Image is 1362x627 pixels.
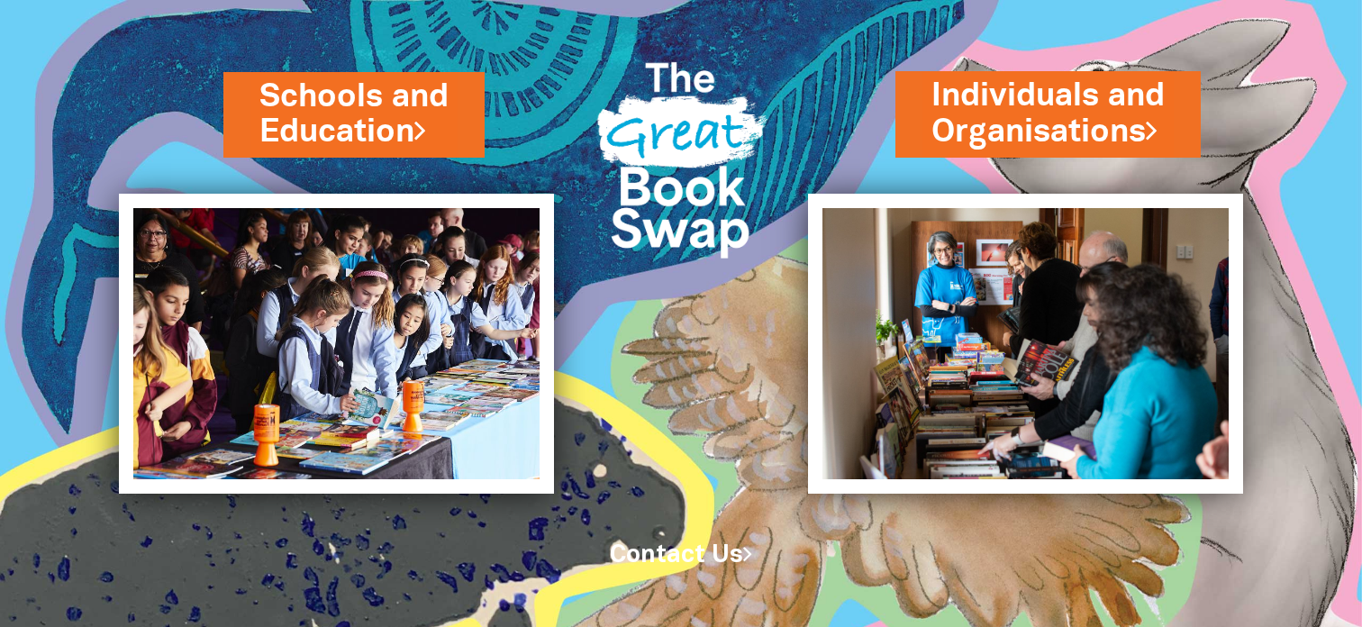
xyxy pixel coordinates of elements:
a: Individuals andOrganisations [931,74,1165,153]
a: Contact Us [610,544,752,567]
img: Great Bookswap logo [581,22,781,286]
img: Schools and Education [119,194,554,494]
a: Schools andEducation [259,75,449,154]
img: Individuals and Organisations [808,194,1243,494]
